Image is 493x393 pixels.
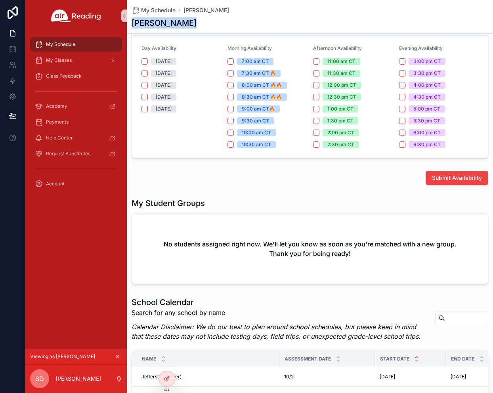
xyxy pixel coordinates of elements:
[242,129,271,136] div: 10:00 am CT
[432,174,482,182] span: Submit Availability
[30,53,122,67] a: My Classes
[413,82,441,89] div: 4:00 pm CT
[156,58,172,65] div: [DATE]
[46,57,72,63] span: My Classes
[242,58,269,65] div: 7:00 am CT
[25,32,127,201] div: scrollable content
[327,105,354,113] div: 1:00 pm CT
[327,129,354,136] div: 2:00 pm CT
[327,70,355,77] div: 11:30 am CT
[156,105,172,113] div: [DATE]
[46,151,90,157] span: Request Substitutes
[451,374,466,380] span: [DATE]
[30,99,122,113] a: Academy
[242,141,271,148] div: 10:30 am CT
[46,119,69,125] span: Payments
[142,356,156,362] span: Name
[380,374,395,380] span: [DATE]
[242,93,282,101] div: 8:30 am CT 🔥🔥
[51,10,101,22] img: App logo
[285,356,331,362] span: Assessment Date
[46,103,67,109] span: Academy
[413,117,440,124] div: 5:30 pm CT
[132,323,420,340] em: Calendar Disclaimer: We do our best to plan around school schedules, but please keep in mind that...
[413,93,441,101] div: 4:30 pm CT
[157,239,462,258] h2: No students assigned right now. We'll let you know as soon as you're matched with a new group. Th...
[327,117,354,124] div: 1:30 pm CT
[30,115,122,129] a: Payments
[413,141,441,148] div: 6:30 pm CT
[242,70,276,77] div: 7:30 am CT 🔥
[132,308,429,317] p: Search for any school by name
[242,105,275,113] div: 9:00 am CT🔥
[46,181,65,187] span: Account
[141,374,182,380] span: Jefferson(Kerner)
[46,135,73,141] span: Help Center
[426,171,488,185] button: Submit Availability
[413,58,441,65] div: 3:00 pm CT
[413,105,440,113] div: 5:00 pm CT
[327,82,356,89] div: 12:00 pm CT
[46,73,82,79] span: Class Feedback
[46,41,75,48] span: My Schedule
[30,147,122,161] a: Request Substitutes
[156,70,172,77] div: [DATE]
[242,117,269,124] div: 9:30 am CT
[327,141,354,148] div: 2:30 pm CT
[380,356,409,362] span: Start Date
[242,82,282,89] div: 8:00 am CT 🔥🔥
[141,45,176,51] span: Day Availability
[227,45,272,51] span: Morning Availability
[30,37,122,52] a: My Schedule
[327,58,355,65] div: 11:00 am CT
[451,356,474,362] span: End Date
[132,17,197,29] h1: [PERSON_NAME]
[132,297,429,308] h1: School Calendar
[30,131,122,145] a: Help Center
[327,93,356,101] div: 12:30 pm CT
[313,45,362,51] span: Afternoon Availability
[156,93,172,101] div: [DATE]
[413,70,441,77] div: 3:30 pm CT
[156,82,172,89] div: [DATE]
[35,374,44,383] span: SD
[132,6,176,14] a: My Schedule
[284,374,294,380] span: 10/2
[413,129,441,136] div: 6:00 pm CT
[30,353,95,360] span: Viewing as [PERSON_NAME]
[183,6,229,14] a: [PERSON_NAME]
[141,6,176,14] span: My Schedule
[55,375,101,383] p: [PERSON_NAME]
[132,198,205,209] h1: My Student Groups
[30,69,122,83] a: Class Feedback
[30,177,122,191] a: Account
[399,45,443,51] span: Evening Availability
